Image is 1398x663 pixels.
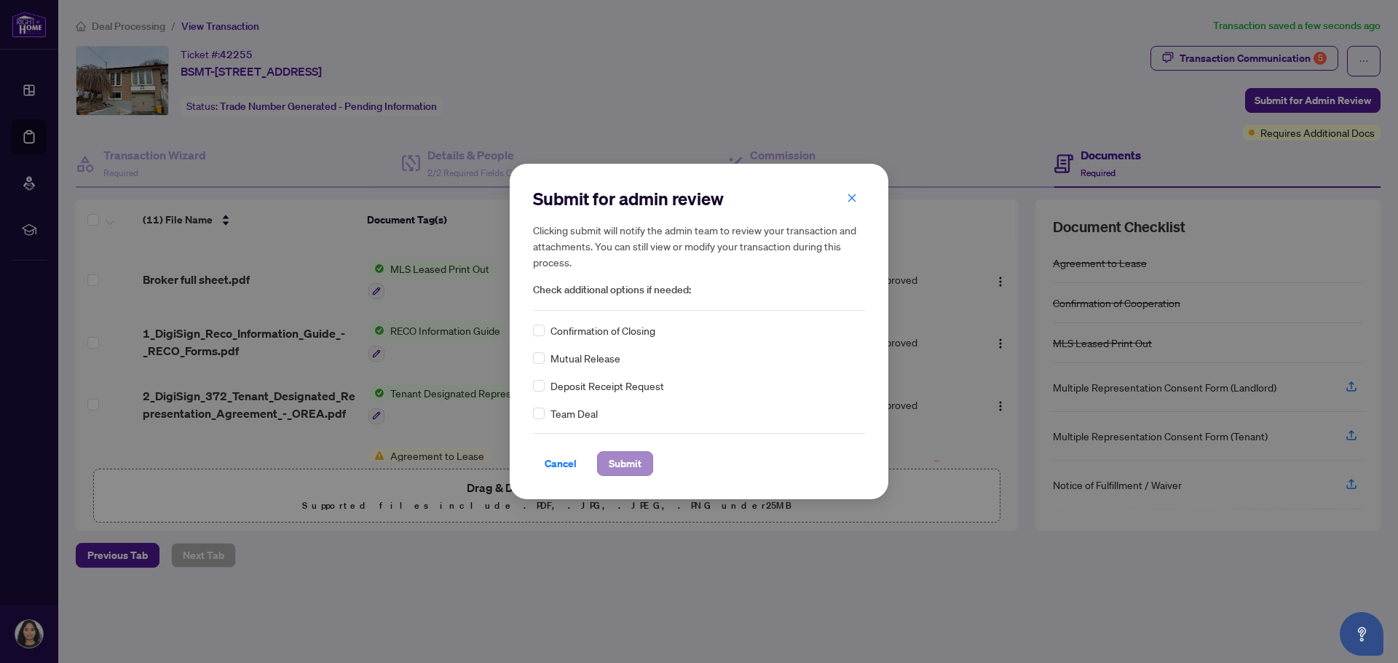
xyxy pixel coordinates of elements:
[550,322,655,338] span: Confirmation of Closing
[550,405,598,421] span: Team Deal
[533,451,588,476] button: Cancel
[609,452,641,475] span: Submit
[550,350,620,366] span: Mutual Release
[533,187,865,210] h2: Submit for admin review
[545,452,577,475] span: Cancel
[533,282,865,298] span: Check additional options if needed:
[597,451,653,476] button: Submit
[533,222,865,270] h5: Clicking submit will notify the admin team to review your transaction and attachments. You can st...
[550,378,664,394] span: Deposit Receipt Request
[1340,612,1383,656] button: Open asap
[847,193,857,203] span: close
